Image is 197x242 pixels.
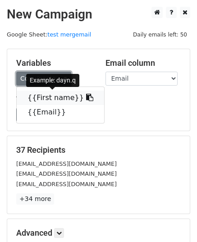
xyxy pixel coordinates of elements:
[17,105,104,119] a: {{Email}}
[16,170,117,177] small: [EMAIL_ADDRESS][DOMAIN_NAME]
[16,193,54,205] a: +34 more
[16,58,92,68] h5: Variables
[26,74,79,87] div: Example: dayn.q
[152,199,197,242] iframe: Chat Widget
[16,181,117,187] small: [EMAIL_ADDRESS][DOMAIN_NAME]
[7,7,190,22] h2: New Campaign
[130,30,190,40] span: Daily emails left: 50
[16,228,181,238] h5: Advanced
[16,160,117,167] small: [EMAIL_ADDRESS][DOMAIN_NAME]
[16,145,181,155] h5: 37 Recipients
[130,31,190,38] a: Daily emails left: 50
[47,31,91,38] a: test mergemail
[7,31,91,38] small: Google Sheet:
[105,58,181,68] h5: Email column
[16,72,71,86] a: Copy/paste...
[152,199,197,242] div: Tiện ích trò chuyện
[17,91,104,105] a: {{First name}}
